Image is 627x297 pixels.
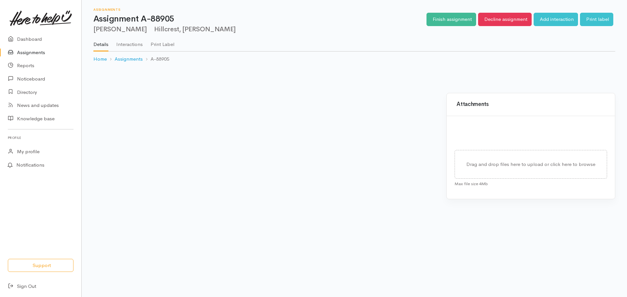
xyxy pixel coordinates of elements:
[93,26,426,33] h2: [PERSON_NAME]
[143,55,169,63] li: A-88905
[580,13,613,26] a: Print label
[93,33,108,52] a: Details
[478,13,532,26] a: Decline assignment
[93,8,426,11] h6: Assignments
[455,179,607,187] div: Max file size 4Mb
[8,133,73,142] h6: Profile
[116,33,143,51] a: Interactions
[115,55,143,63] a: Assignments
[466,161,595,167] span: Drag and drop files here to upload or click here to browse
[93,55,107,63] a: Home
[93,14,426,24] h1: Assignment A-88905
[534,13,578,26] a: Add interaction
[151,33,174,51] a: Print Label
[455,101,607,108] h3: Attachments
[426,13,476,26] a: Finish assignment
[93,52,615,67] nav: breadcrumb
[8,259,73,272] button: Support
[151,25,236,33] span: Hillcrest, [PERSON_NAME]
